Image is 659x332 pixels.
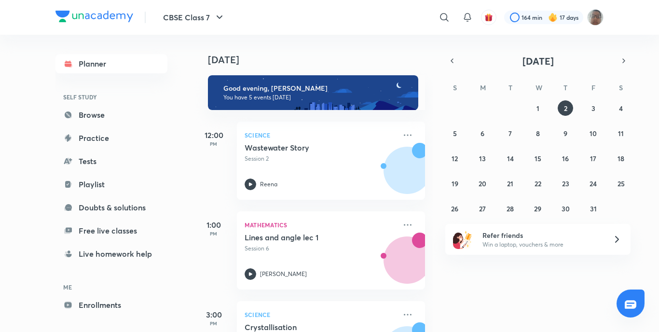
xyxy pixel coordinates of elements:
[562,154,569,163] abbr: October 16, 2025
[453,83,457,92] abbr: Sunday
[481,129,484,138] abbr: October 6, 2025
[223,84,410,93] h6: Good evening, [PERSON_NAME]
[194,320,233,326] p: PM
[475,125,490,141] button: October 6, 2025
[563,83,567,92] abbr: Thursday
[613,151,629,166] button: October 18, 2025
[223,94,410,101] p: You have 5 events [DATE]
[590,129,597,138] abbr: October 10, 2025
[591,104,595,113] abbr: October 3, 2025
[558,176,573,191] button: October 23, 2025
[245,244,396,253] p: Session 6
[194,309,233,320] h5: 3:00
[530,125,546,141] button: October 8, 2025
[530,100,546,116] button: October 1, 2025
[507,204,514,213] abbr: October 28, 2025
[591,83,595,92] abbr: Friday
[55,279,167,295] h6: ME
[447,151,463,166] button: October 12, 2025
[613,176,629,191] button: October 25, 2025
[208,75,418,110] img: evening
[590,204,597,213] abbr: October 31, 2025
[55,175,167,194] a: Playlist
[563,129,567,138] abbr: October 9, 2025
[245,233,365,242] h5: Lines and angle lec 1
[558,151,573,166] button: October 16, 2025
[558,100,573,116] button: October 2, 2025
[613,125,629,141] button: October 11, 2025
[481,10,496,25] button: avatar
[447,201,463,216] button: October 26, 2025
[530,201,546,216] button: October 29, 2025
[55,11,133,22] img: Company Logo
[586,176,601,191] button: October 24, 2025
[503,201,518,216] button: October 28, 2025
[447,176,463,191] button: October 19, 2025
[245,143,365,152] h5: Wastewater Story
[548,13,558,22] img: streak
[55,105,167,124] a: Browse
[194,219,233,231] h5: 1:00
[508,129,512,138] abbr: October 7, 2025
[482,240,601,249] p: Win a laptop, vouchers & more
[503,125,518,141] button: October 7, 2025
[586,151,601,166] button: October 17, 2025
[484,13,493,22] img: avatar
[587,9,604,26] img: Vinayak Mishra
[55,244,167,263] a: Live homework help
[558,125,573,141] button: October 9, 2025
[245,309,396,320] p: Science
[194,231,233,236] p: PM
[245,322,365,332] h5: Crystallisation
[535,179,541,188] abbr: October 22, 2025
[536,129,540,138] abbr: October 8, 2025
[453,129,457,138] abbr: October 5, 2025
[245,129,396,141] p: Science
[590,154,596,163] abbr: October 17, 2025
[384,242,430,288] img: Avatar
[475,201,490,216] button: October 27, 2025
[452,154,458,163] abbr: October 12, 2025
[55,54,167,73] a: Planner
[459,54,617,68] button: [DATE]
[535,154,541,163] abbr: October 15, 2025
[618,129,624,138] abbr: October 11, 2025
[590,179,597,188] abbr: October 24, 2025
[534,204,541,213] abbr: October 29, 2025
[522,55,554,68] span: [DATE]
[613,100,629,116] button: October 4, 2025
[55,198,167,217] a: Doubts & solutions
[507,154,514,163] abbr: October 14, 2025
[447,125,463,141] button: October 5, 2025
[619,104,623,113] abbr: October 4, 2025
[55,152,167,171] a: Tests
[157,8,231,27] button: CBSE Class 7
[55,11,133,25] a: Company Logo
[535,83,542,92] abbr: Wednesday
[194,129,233,141] h5: 12:00
[260,270,307,278] p: [PERSON_NAME]
[618,179,625,188] abbr: October 25, 2025
[245,154,396,163] p: Session 2
[619,83,623,92] abbr: Saturday
[586,201,601,216] button: October 31, 2025
[245,219,396,231] p: Mathematics
[475,151,490,166] button: October 13, 2025
[55,128,167,148] a: Practice
[55,89,167,105] h6: SELF STUDY
[480,83,486,92] abbr: Monday
[451,204,458,213] abbr: October 26, 2025
[530,151,546,166] button: October 15, 2025
[562,179,569,188] abbr: October 23, 2025
[503,151,518,166] button: October 14, 2025
[55,295,167,315] a: Enrollments
[586,125,601,141] button: October 10, 2025
[452,179,458,188] abbr: October 19, 2025
[558,201,573,216] button: October 30, 2025
[507,179,513,188] abbr: October 21, 2025
[260,180,277,189] p: Reena
[530,176,546,191] button: October 22, 2025
[618,154,624,163] abbr: October 18, 2025
[475,176,490,191] button: October 20, 2025
[55,221,167,240] a: Free live classes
